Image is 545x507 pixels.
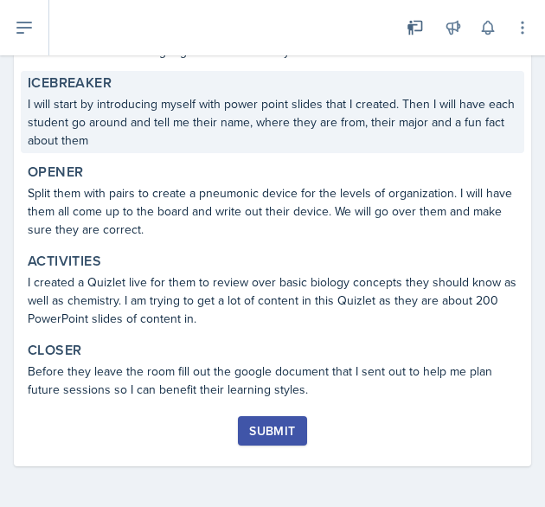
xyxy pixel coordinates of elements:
[28,74,112,92] label: Icebreaker
[28,273,517,328] p: I created a Quizlet live for them to review over basic biology concepts they should know as well ...
[249,424,295,438] div: Submit
[28,184,517,239] p: Split them with pairs to create a pneumonic device for the levels of organization. I will have th...
[238,416,306,446] button: Submit
[28,95,517,150] p: I will start by introducing myself with power point slides that I created. Then I will have each ...
[28,342,81,359] label: Closer
[28,164,83,181] label: Opener
[28,253,101,270] label: Activities
[28,363,517,399] p: Before they leave the room fill out the google document that I sent out to help me plan future se...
